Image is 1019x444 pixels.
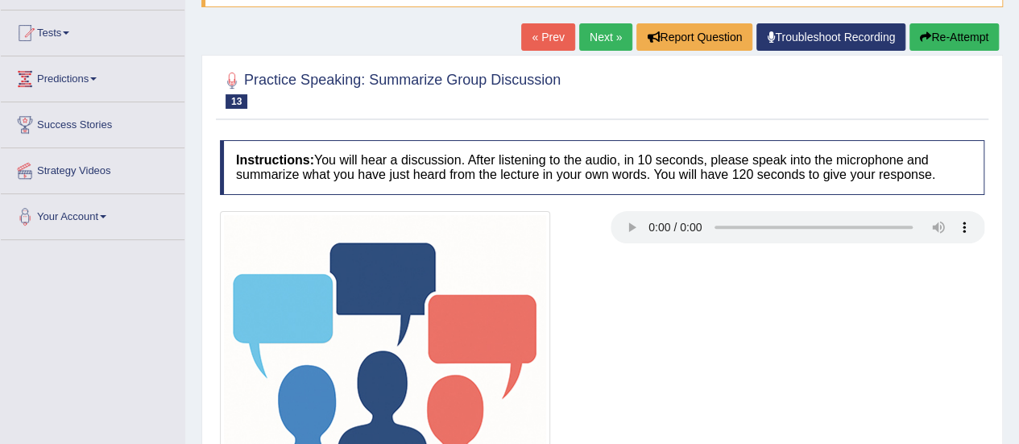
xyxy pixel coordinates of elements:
[1,148,184,189] a: Strategy Videos
[226,94,247,109] span: 13
[756,23,905,51] a: Troubleshoot Recording
[579,23,632,51] a: Next »
[1,194,184,234] a: Your Account
[236,153,314,167] b: Instructions:
[220,68,561,109] h2: Practice Speaking: Summarize Group Discussion
[220,140,984,194] h4: You will hear a discussion. After listening to the audio, in 10 seconds, please speak into the mi...
[1,56,184,97] a: Predictions
[909,23,999,51] button: Re-Attempt
[636,23,752,51] button: Report Question
[1,10,184,51] a: Tests
[521,23,574,51] a: « Prev
[1,102,184,143] a: Success Stories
